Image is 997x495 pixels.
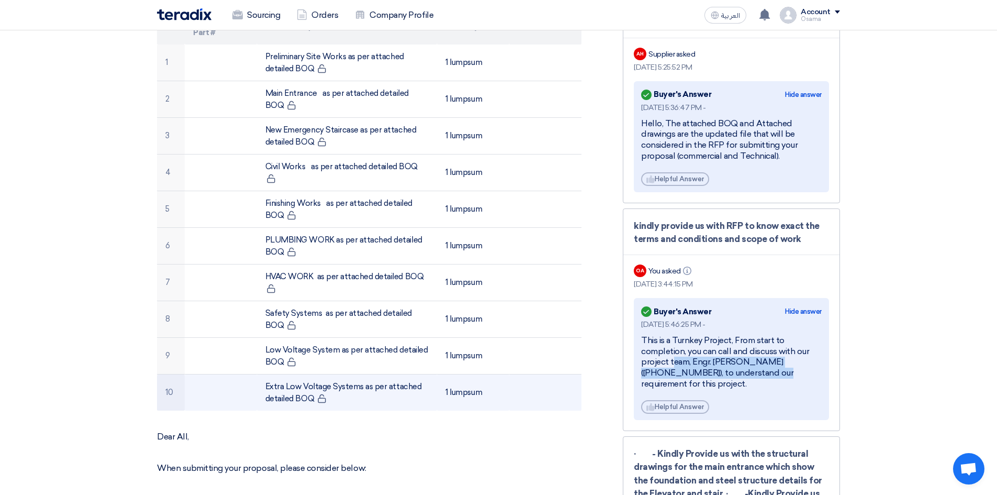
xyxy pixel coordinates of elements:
[437,375,509,411] td: 1 lumpsum
[257,338,438,375] td: Low Voltage System as per attached detailed BOQ
[641,102,822,113] div: [DATE] 5:36:47 PM -
[801,8,831,17] div: Account
[634,279,829,290] div: [DATE] 3:44:15 PM
[437,301,509,338] td: 1 lumpsum
[257,375,438,411] td: Extra Low Voltage Systems as per attached detailed BOQ
[157,301,185,338] td: 8
[346,4,442,27] a: Company Profile
[641,87,711,102] div: Buyer's Answer
[634,48,646,60] div: AH
[704,7,746,24] button: العربية
[437,191,509,228] td: 1 lumpsum
[157,228,185,265] td: 6
[257,228,438,265] td: PLUMBING WORK as per attached detailed BOQ
[785,306,822,317] div: Hide answer
[257,265,438,301] td: HVAC WORK as per attached detailed BOQ
[437,228,509,265] td: 1 lumpsum
[157,338,185,375] td: 9
[157,118,185,155] td: 3
[953,453,984,485] div: Open chat
[437,118,509,155] td: 1 lumpsum
[257,118,438,155] td: New Emergency Staircase as per attached detailed BOQ
[257,45,438,81] td: Preliminary Site Works as per attached detailed BOQ
[437,265,509,301] td: 1 lumpsum
[648,266,693,277] div: You asked
[641,172,709,186] div: Helpful Answer
[641,319,822,330] div: [DATE] 5:46:25 PM -
[648,49,695,60] div: Supplier asked
[257,155,438,191] td: Civil Works as per attached detailed BOQ
[157,463,581,474] p: When submitting your proposal, please consider below:
[437,338,509,375] td: 1 lumpsum
[801,16,840,22] div: Osama
[157,81,185,118] td: 2
[224,4,288,27] a: Sourcing
[157,375,185,411] td: 10
[157,155,185,191] td: 4
[157,191,185,228] td: 5
[157,265,185,301] td: 7
[257,191,438,228] td: Finishing Works as per attached detailed BOQ
[634,265,646,277] div: OA
[257,81,438,118] td: Main Entrance as per attached detailed BOQ
[721,12,740,19] span: العربية
[641,304,711,319] div: Buyer's Answer
[157,8,211,20] img: Teradix logo
[437,45,509,81] td: 1 lumpsum
[157,45,185,81] td: 1
[437,81,509,118] td: 1 lumpsum
[785,90,822,100] div: Hide answer
[641,400,709,414] div: Helpful Answer
[288,4,346,27] a: Orders
[157,432,581,442] p: Dear All,
[437,155,509,191] td: 1 lumpsum
[780,7,797,24] img: profile_test.png
[634,62,829,73] div: [DATE] 5:25:52 PM
[641,118,822,162] div: Hello, The attached BOQ and Attached drawings are the updated file that will be considered in the...
[634,219,829,246] div: kindly provide us with RFP to know exact the terms and conditions and scope of work
[641,335,822,390] div: This is a Turnkey Project, From start to completion, you can call and discuss with our project te...
[257,301,438,338] td: Safety Systems as per attached detailed BOQ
